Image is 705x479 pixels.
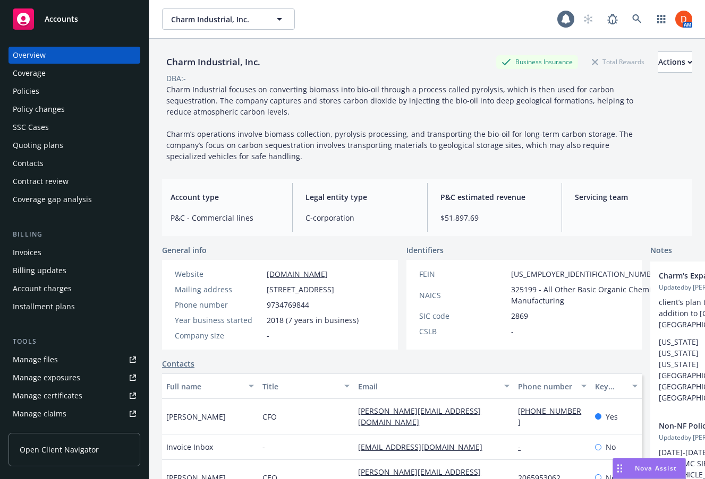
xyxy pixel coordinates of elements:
[9,298,140,315] a: Installment plans
[175,330,262,341] div: Company size
[13,423,63,440] div: Manage BORs
[9,155,140,172] a: Contacts
[166,441,213,452] span: Invoice Inbox
[267,330,269,341] span: -
[658,52,692,72] div: Actions
[267,284,334,295] span: [STREET_ADDRESS]
[9,262,140,279] a: Billing updates
[267,269,328,279] a: [DOMAIN_NAME]
[595,381,626,392] div: Key contact
[354,373,514,399] button: Email
[162,8,295,30] button: Charm Industrial, Inc.
[13,137,63,154] div: Quoting plans
[591,373,642,399] button: Key contact
[358,381,498,392] div: Email
[13,119,49,136] div: SSC Cases
[162,373,258,399] button: Full name
[651,8,672,30] a: Switch app
[9,423,140,440] a: Manage BORs
[9,65,140,82] a: Coverage
[9,351,140,368] a: Manage files
[20,444,99,455] span: Open Client Navigator
[262,411,277,422] span: CFO
[13,83,39,100] div: Policies
[9,137,140,154] a: Quoting plans
[675,11,692,28] img: photo
[511,326,514,337] span: -
[419,290,507,301] div: NAICS
[166,73,186,84] div: DBA: -
[518,381,574,392] div: Phone number
[496,55,578,68] div: Business Insurance
[518,406,581,427] a: [PHONE_NUMBER]
[419,326,507,337] div: CSLB
[511,268,663,280] span: [US_EMPLOYER_IDENTIFICATION_NUMBER]
[13,298,75,315] div: Installment plans
[13,280,72,297] div: Account charges
[606,441,616,452] span: No
[9,83,140,100] a: Policies
[9,244,140,261] a: Invoices
[175,315,262,326] div: Year business started
[171,212,279,223] span: P&C - Commercial lines
[267,315,359,326] span: 2018 (7 years in business)
[613,458,626,478] div: Drag to move
[262,381,338,392] div: Title
[171,14,263,25] span: Charm Industrial, Inc.
[9,336,140,347] div: Tools
[13,173,69,190] div: Contract review
[358,442,491,452] a: [EMAIL_ADDRESS][DOMAIN_NAME]
[606,411,618,422] span: Yes
[419,310,507,321] div: SIC code
[9,405,140,422] a: Manage claims
[635,464,677,473] span: Nova Assist
[575,191,684,203] span: Servicing team
[9,119,140,136] a: SSC Cases
[650,245,672,257] span: Notes
[9,280,140,297] a: Account charges
[514,373,590,399] button: Phone number
[9,4,140,34] a: Accounts
[13,191,92,208] div: Coverage gap analysis
[511,284,663,306] span: 325199 - All Other Basic Organic Chemical Manufacturing
[305,191,414,203] span: Legal entity type
[13,101,65,118] div: Policy changes
[162,358,194,369] a: Contacts
[162,245,207,256] span: General info
[175,284,262,295] div: Mailing address
[13,387,82,404] div: Manage certificates
[162,55,265,69] div: Charm Industrial, Inc.
[262,441,265,452] span: -
[9,387,140,404] a: Manage certificates
[406,245,444,256] span: Identifiers
[13,369,80,386] div: Manage exposures
[9,191,140,208] a: Coverage gap analysis
[9,369,140,386] a: Manage exposures
[613,458,686,479] button: Nova Assist
[440,212,549,223] span: $51,897.69
[175,299,262,310] div: Phone number
[13,405,66,422] div: Manage claims
[440,191,549,203] span: P&C estimated revenue
[45,15,78,23] span: Accounts
[13,47,46,64] div: Overview
[13,351,58,368] div: Manage files
[13,262,66,279] div: Billing updates
[518,442,529,452] a: -
[511,310,528,321] span: 2869
[358,406,481,427] a: [PERSON_NAME][EMAIL_ADDRESS][DOMAIN_NAME]
[658,51,692,73] button: Actions
[419,268,507,280] div: FEIN
[166,411,226,422] span: [PERSON_NAME]
[13,244,41,261] div: Invoices
[13,155,44,172] div: Contacts
[171,191,279,203] span: Account type
[13,65,46,82] div: Coverage
[9,173,140,190] a: Contract review
[9,101,140,118] a: Policy changes
[267,299,309,310] span: 9734769844
[9,47,140,64] a: Overview
[175,268,262,280] div: Website
[258,373,354,399] button: Title
[626,8,648,30] a: Search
